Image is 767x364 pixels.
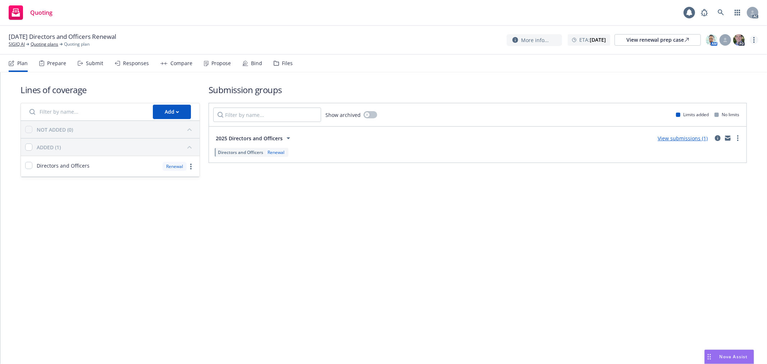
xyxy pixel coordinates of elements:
[37,144,61,151] div: ADDED (1)
[216,135,283,142] span: 2025 Directors and Officers
[325,111,361,119] span: Show archived
[705,350,714,364] div: Drag to move
[37,126,73,133] div: NOT ADDED (0)
[213,131,295,145] button: 2025 Directors and Officers
[9,32,116,41] span: [DATE] Directors and Officers Renewal
[658,135,708,142] a: View submissions (1)
[163,162,187,171] div: Renewal
[282,60,293,66] div: Files
[697,5,712,20] a: Report a Bug
[30,10,52,15] span: Quoting
[251,60,262,66] div: Bind
[734,134,742,142] a: more
[590,36,606,43] strong: [DATE]
[266,149,286,155] div: Renewal
[714,5,728,20] a: Search
[750,36,758,44] a: more
[704,350,754,364] button: Nova Assist
[37,162,90,169] span: Directors and Officers
[123,60,149,66] div: Responses
[187,162,195,171] a: more
[615,34,701,46] a: View renewal prep case
[706,34,717,46] img: photo
[47,60,66,66] div: Prepare
[25,105,149,119] input: Filter by name...
[37,124,195,135] button: NOT ADDED (0)
[165,105,179,119] div: Add
[213,108,321,122] input: Filter by name...
[676,112,709,118] div: Limits added
[6,3,55,23] a: Quoting
[579,36,606,44] span: ETA :
[153,105,191,119] button: Add
[31,41,58,47] a: Quoting plans
[20,84,200,96] h1: Lines of coverage
[170,60,192,66] div: Compare
[507,34,562,46] button: More info...
[17,60,28,66] div: Plan
[723,134,732,142] a: mail
[64,41,90,47] span: Quoting plan
[37,141,195,153] button: ADDED (1)
[730,5,745,20] a: Switch app
[720,354,748,360] span: Nova Assist
[715,112,739,118] div: No limits
[9,41,25,47] a: SIGIQ AI
[86,60,103,66] div: Submit
[209,84,747,96] h1: Submission groups
[626,35,689,45] div: View renewal prep case
[218,149,263,155] span: Directors and Officers
[211,60,231,66] div: Propose
[733,34,745,46] img: photo
[713,134,722,142] a: circleInformation
[521,36,549,44] span: More info...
